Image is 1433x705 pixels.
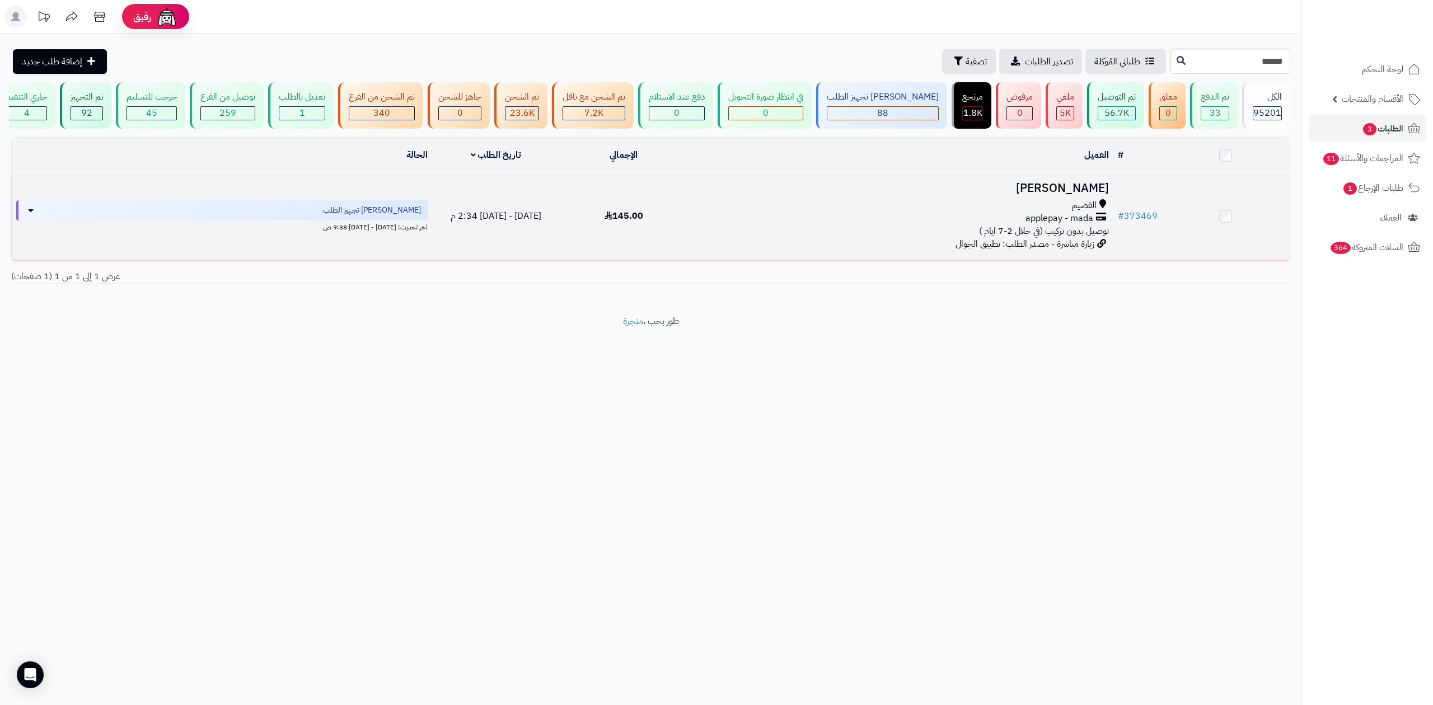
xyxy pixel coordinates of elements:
[13,49,107,74] a: إضافة طلب جديد
[81,106,92,120] span: 92
[623,314,643,328] a: متجرة
[266,82,336,129] a: تعديل بالطلب 1
[201,107,255,120] div: 259
[133,10,151,23] span: رفيق
[942,49,996,74] button: تصفية
[156,6,178,28] img: ai-face.png
[71,91,103,104] div: تم التجهيز
[1201,107,1229,120] div: 33
[127,91,177,104] div: خرجت للتسليم
[323,205,421,216] span: [PERSON_NAME] تجهيز الطلب
[349,107,414,120] div: 340
[949,82,994,129] a: مرتجع 1.8K
[279,107,325,120] div: 1
[1165,106,1171,120] span: 0
[200,91,255,104] div: توصيل من الفرع
[692,182,1108,195] h3: [PERSON_NAME]
[279,91,325,104] div: تعديل بالطلب
[649,107,704,120] div: 0
[1017,106,1023,120] span: 0
[1329,239,1403,255] span: السلات المتروكة
[1094,55,1140,68] span: طلباتي المُوكلة
[1309,145,1426,172] a: المراجعات والأسئلة11
[457,106,463,120] span: 0
[963,107,982,120] div: 1813
[963,106,982,120] span: 1.8K
[763,106,769,120] span: 0
[299,106,305,120] span: 1
[17,661,44,688] div: Open Intercom Messenger
[1309,204,1426,231] a: العملاء
[505,107,538,120] div: 23628
[1362,121,1403,137] span: الطلبات
[1057,107,1074,120] div: 4977
[1060,106,1071,120] span: 5K
[1006,91,1033,104] div: مرفوض
[505,91,539,104] div: تم الشحن
[146,106,157,120] span: 45
[1098,91,1136,104] div: تم التوصيل
[188,82,266,129] a: توصيل من الفرع 259
[979,224,1109,238] span: توصيل بدون تركيب (في خلال 2-7 ايام )
[71,107,102,120] div: 92
[1118,209,1158,223] a: #373469
[1160,107,1177,120] div: 0
[406,148,428,162] a: الحالة
[1363,123,1376,135] span: 3
[1098,107,1135,120] div: 56698
[999,49,1082,74] a: تصدير الطلبات
[962,91,983,104] div: مرتجع
[610,148,638,162] a: الإجمالي
[827,91,939,104] div: [PERSON_NAME] تجهيز الطلب
[24,106,30,120] span: 4
[1201,91,1229,104] div: تم الدفع
[1342,91,1403,107] span: الأقسام والمنتجات
[336,82,425,129] a: تم الشحن من الفرع 340
[425,82,492,129] a: جاهز للشحن 0
[827,107,938,120] div: 88
[1007,107,1032,120] div: 0
[1357,26,1422,50] img: logo-2.png
[1210,106,1221,120] span: 33
[127,107,176,120] div: 45
[994,82,1043,129] a: مرفوض 0
[1342,180,1403,196] span: طلبات الإرجاع
[1072,199,1097,212] span: القصيم
[1084,148,1109,162] a: العميل
[1309,234,1426,261] a: السلات المتروكة364
[1118,148,1123,162] a: #
[728,91,803,104] div: في انتظار صورة التحويل
[373,106,390,120] span: 340
[1380,210,1402,225] span: العملاء
[1025,212,1093,225] span: applepay - mada
[584,106,603,120] span: 7.2K
[715,82,814,129] a: في انتظار صورة التحويل 0
[1331,242,1351,254] span: 364
[1343,182,1357,195] span: 1
[1253,91,1282,104] div: الكل
[956,237,1094,251] span: زيارة مباشرة - مصدر الطلب: تطبيق الجوال
[1118,209,1124,223] span: #
[439,107,481,120] div: 0
[1146,82,1188,129] a: معلق 0
[1085,49,1166,74] a: طلباتي المُوكلة
[729,107,803,120] div: 0
[510,106,535,120] span: 23.6K
[563,91,625,104] div: تم الشحن مع ناقل
[636,82,715,129] a: دفع عند الاستلام 0
[550,82,636,129] a: تم الشحن مع ناقل 7.2K
[1240,82,1292,129] a: الكل95201
[1056,91,1074,104] div: ملغي
[1085,82,1146,129] a: تم التوصيل 56.7K
[6,91,47,104] div: جاري التنفيذ
[30,6,58,31] a: تحديثات المنصة
[219,106,236,120] span: 259
[451,209,541,223] span: [DATE] - [DATE] 2:34 م
[1309,56,1426,83] a: لوحة التحكم
[114,82,188,129] a: خرجت للتسليم 45
[438,91,481,104] div: جاهز للشحن
[563,107,625,120] div: 7223
[966,55,987,68] span: تصفية
[1025,55,1073,68] span: تصدير الطلبات
[471,148,522,162] a: تاريخ الطلب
